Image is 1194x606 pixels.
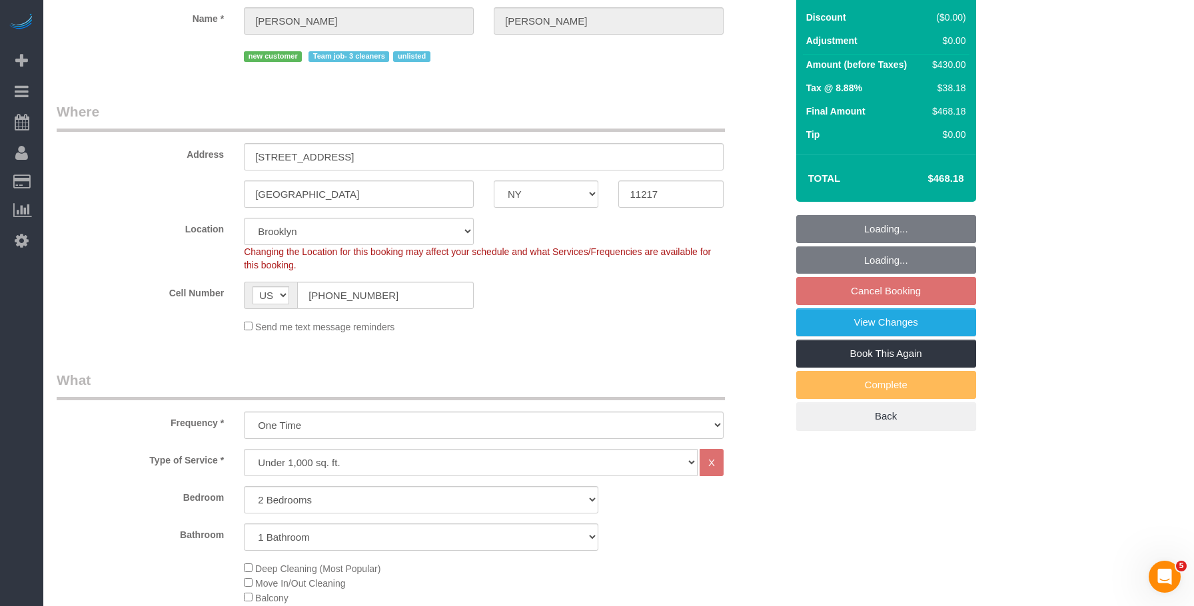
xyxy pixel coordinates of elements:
a: View Changes [796,308,976,336]
label: Name * [47,7,234,25]
iframe: Intercom live chat [1149,561,1181,593]
label: Frequency * [47,412,234,430]
div: $430.00 [927,58,965,71]
input: City [244,180,474,208]
div: $468.18 [927,105,965,118]
span: Changing the Location for this booking may affect your schedule and what Services/Frequencies are... [244,246,711,270]
a: Back [796,402,976,430]
span: Deep Cleaning (Most Popular) [255,563,380,574]
label: Type of Service * [47,449,234,467]
span: Send me text message reminders [255,322,394,332]
span: new customer [244,51,302,62]
label: Cell Number [47,282,234,300]
label: Location [47,218,234,236]
img: Automaid Logo [8,13,35,32]
label: Final Amount [806,105,866,118]
input: Zip Code [618,180,723,208]
div: ($0.00) [927,11,965,24]
label: Discount [806,11,846,24]
label: Amount (before Taxes) [806,58,907,71]
input: First Name [244,7,474,35]
label: Tip [806,128,820,141]
span: Move In/Out Cleaning [255,578,345,589]
label: Adjustment [806,34,858,47]
a: Book This Again [796,340,976,368]
label: Bathroom [47,523,234,541]
input: Last Name [494,7,724,35]
div: $38.18 [927,81,965,95]
legend: What [57,370,725,400]
legend: Where [57,102,725,132]
label: Bedroom [47,486,234,504]
span: Balcony [255,593,289,603]
h4: $468.18 [888,173,963,184]
span: unlisted [393,51,430,62]
span: Team job- 3 cleaners [308,51,389,62]
span: 5 [1176,561,1187,571]
label: Tax @ 8.88% [806,81,862,95]
input: Cell Number [297,282,474,309]
div: $0.00 [927,128,965,141]
strong: Total [808,172,841,184]
label: Address [47,143,234,161]
div: $0.00 [927,34,965,47]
